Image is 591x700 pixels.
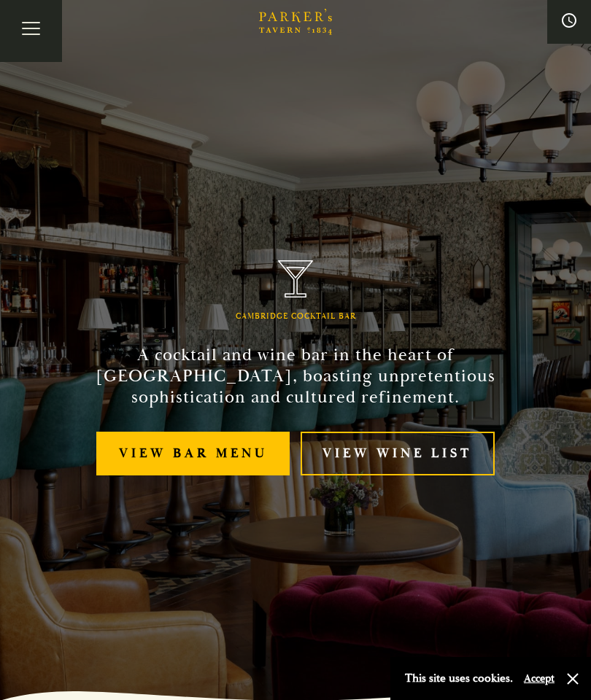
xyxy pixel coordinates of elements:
[524,672,555,685] button: Accept
[565,672,580,686] button: Close and accept
[236,312,356,322] h1: Cambridge Cocktail Bar
[96,432,290,476] a: View bar menu
[80,345,511,408] h2: A cocktail and wine bar in the heart of [GEOGRAPHIC_DATA], boasting unpretentious sophistication ...
[301,432,495,476] a: View Wine List
[278,260,313,297] img: Parker's Tavern Brasserie Cambridge
[405,668,513,689] p: This site uses cookies.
